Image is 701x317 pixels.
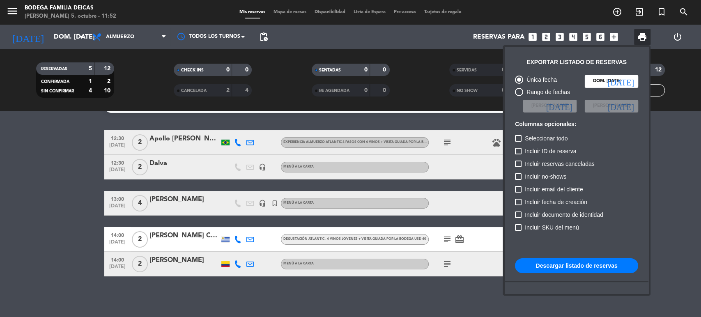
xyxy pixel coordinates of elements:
[525,197,587,207] span: Incluir fecha de creación
[515,121,638,128] h6: Columnas opcionales:
[526,57,627,67] div: Exportar listado de reservas
[525,172,566,181] span: Incluir no-shows
[531,102,568,110] span: [PERSON_NAME]
[525,146,576,156] span: Incluir ID de reserva
[608,77,634,85] i: [DATE]
[637,32,647,42] span: print
[608,102,634,110] i: [DATE]
[546,102,572,110] i: [DATE]
[525,223,579,232] span: Incluir SKU del menú
[515,258,638,273] button: Descargar listado de reservas
[593,102,630,110] span: [PERSON_NAME]
[525,184,583,194] span: Incluir email del cliente
[525,210,603,220] span: Incluir documento de identidad
[523,75,557,85] div: Única fecha
[523,87,570,97] div: Rango de fechas
[525,133,568,143] span: Seleccionar todo
[525,159,595,169] span: Incluir reservas canceladas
